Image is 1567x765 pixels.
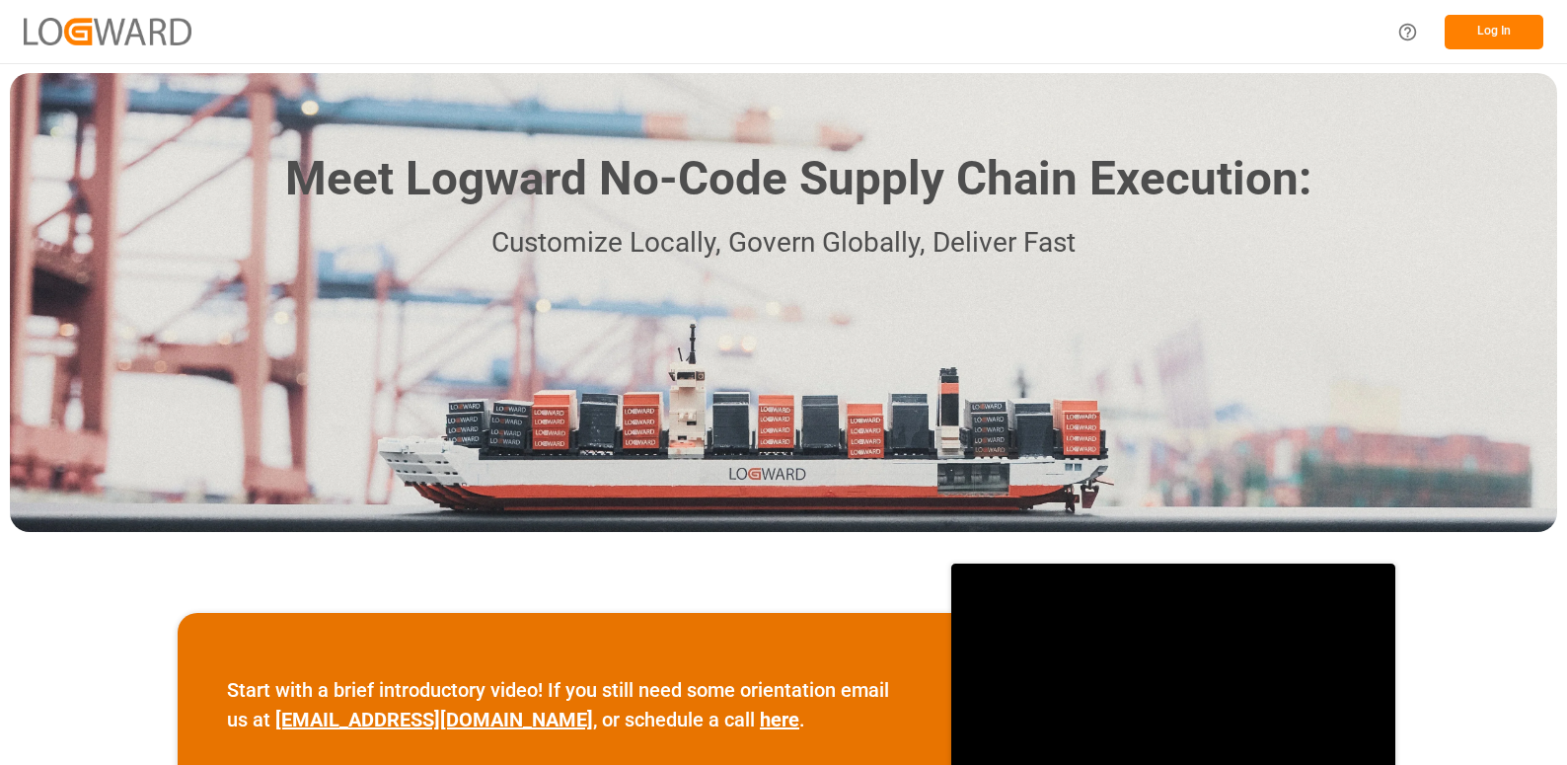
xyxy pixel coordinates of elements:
p: Start with a brief introductory video! If you still need some orientation email us at , or schedu... [227,675,902,734]
a: here [760,708,799,731]
a: [EMAIL_ADDRESS][DOMAIN_NAME] [275,708,593,731]
h1: Meet Logward No-Code Supply Chain Execution: [285,144,1311,214]
button: Log In [1445,15,1543,49]
img: Logward_new_orange.png [24,18,191,44]
p: Customize Locally, Govern Globally, Deliver Fast [256,221,1311,266]
button: Help Center [1385,10,1430,54]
